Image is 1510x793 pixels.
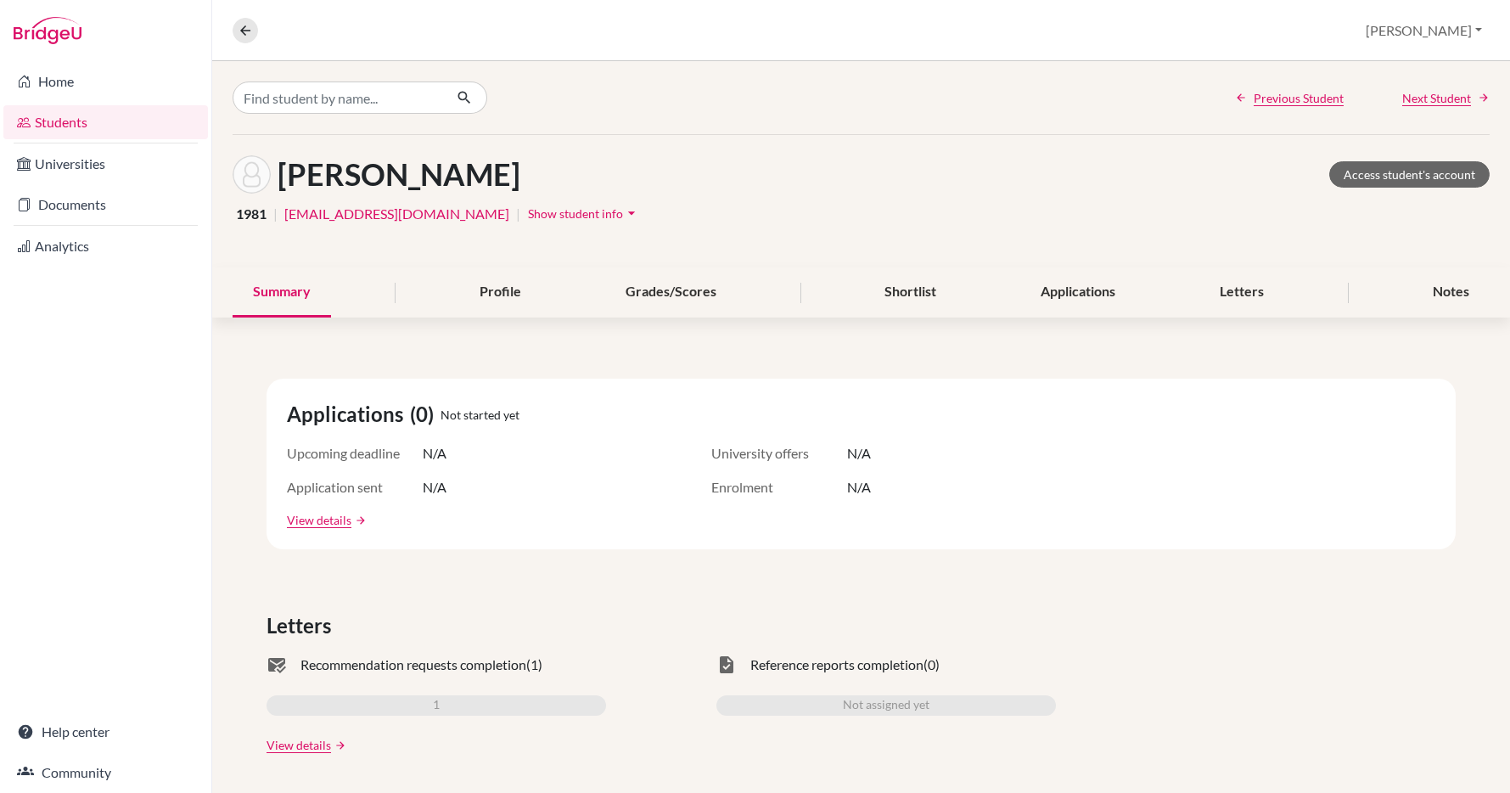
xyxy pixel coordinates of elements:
img: Bridge-U [14,17,81,44]
div: Summary [233,267,331,318]
span: (1) [526,655,542,675]
a: Analytics [3,229,208,263]
span: Recommendation requests completion [300,655,526,675]
span: | [273,204,278,224]
a: Documents [3,188,208,222]
span: N/A [423,477,446,498]
span: N/A [423,443,446,464]
a: Students [3,105,208,139]
a: Help center [3,715,208,749]
span: (0) [923,655,940,675]
h1: [PERSON_NAME] [278,156,520,193]
div: Profile [459,267,542,318]
span: Previous Student [1254,89,1344,107]
span: 1 [433,695,440,716]
div: Notes [1412,267,1490,318]
span: task [716,655,737,675]
span: N/A [847,443,871,464]
img: Robert Stern's avatar [233,155,271,194]
a: Community [3,756,208,790]
span: Enrolment [711,477,847,498]
span: Reference reports completion [750,655,923,675]
div: Applications [1020,267,1136,318]
span: Upcoming deadline [287,443,423,464]
a: Universities [3,147,208,181]
span: (0) [410,399,441,430]
span: | [516,204,520,224]
span: Applications [287,399,410,430]
a: arrow_forward [351,515,367,526]
span: 1981 [236,204,267,224]
span: Show student info [528,206,623,221]
span: University offers [711,443,847,464]
span: N/A [847,477,871,498]
span: Letters [267,610,338,641]
span: Not started yet [441,406,519,424]
a: View details [267,736,331,754]
span: Next Student [1402,89,1471,107]
button: Show student infoarrow_drop_down [527,200,641,227]
span: mark_email_read [267,655,287,675]
span: Application sent [287,477,423,498]
a: [EMAIL_ADDRESS][DOMAIN_NAME] [284,204,509,224]
span: Not assigned yet [843,695,929,716]
i: arrow_drop_down [623,205,640,222]
a: View details [287,511,351,529]
a: arrow_forward [331,740,346,751]
button: [PERSON_NAME] [1358,14,1490,47]
div: Shortlist [864,267,957,318]
a: Next Student [1402,89,1490,107]
div: Grades/Scores [605,267,737,318]
a: Previous Student [1235,89,1344,107]
input: Find student by name... [233,82,443,114]
a: Home [3,65,208,98]
div: Letters [1199,267,1284,318]
a: Access student's account [1329,161,1490,188]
